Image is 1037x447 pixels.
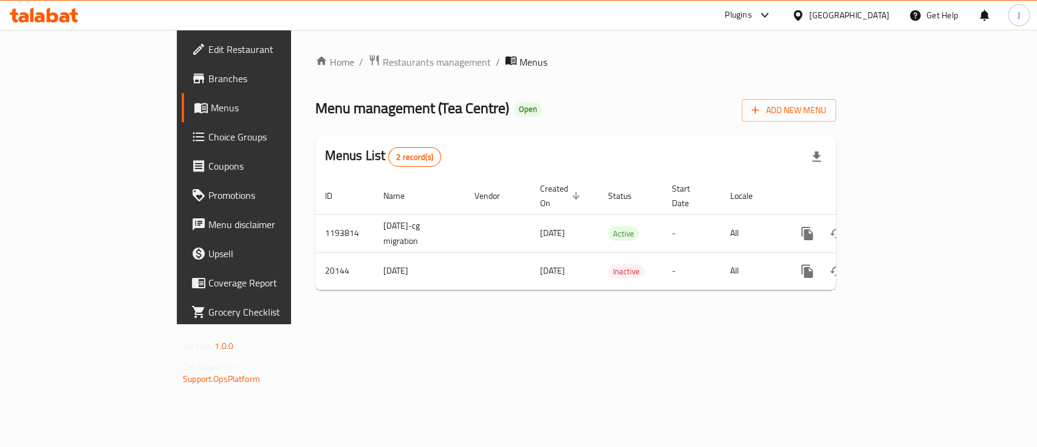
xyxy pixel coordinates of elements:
span: [DATE] [540,225,565,241]
li: / [496,55,500,69]
a: Upsell [182,239,350,268]
li: / [359,55,363,69]
td: - [662,214,720,252]
span: J [1018,9,1020,22]
button: Change Status [822,257,851,286]
span: [DATE] [540,263,565,279]
span: Version: [183,338,213,354]
button: more [793,257,822,286]
span: Menu management ( Tea Centre ) [315,94,509,122]
span: Branches [208,71,340,86]
td: All [720,252,783,289]
span: Choice Groups [208,130,340,144]
div: Total records count [388,147,441,167]
span: Open [514,104,542,114]
span: Status [608,189,648,203]
span: Coverage Report [208,275,340,290]
a: Support.OpsPlatform [183,371,260,387]
nav: breadcrumb [315,54,836,70]
span: Restaurants management [383,55,491,69]
span: Menus [519,55,547,69]
a: Coverage Report [182,268,350,297]
td: All [720,214,783,252]
a: Coupons [182,151,350,181]
span: Menu disclaimer [208,217,340,232]
h2: Menus List [325,147,441,167]
button: Add New Menu [742,99,836,122]
span: ID [325,189,348,203]
span: Promotions [208,188,340,203]
span: Menus [211,100,340,115]
span: Grocery Checklist [208,305,340,319]
span: Active [608,227,639,241]
button: more [793,219,822,248]
a: Grocery Checklist [182,297,350,327]
div: Open [514,102,542,117]
div: Export file [802,142,831,172]
span: Add New Menu [751,103,826,118]
a: Menu disclaimer [182,210,350,239]
th: Actions [783,178,919,215]
a: Menus [182,93,350,122]
button: Change Status [822,219,851,248]
span: Get support on: [183,359,239,375]
span: Locale [730,189,768,203]
span: Edit Restaurant [208,42,340,57]
div: [GEOGRAPHIC_DATA] [809,9,889,22]
a: Edit Restaurant [182,35,350,64]
div: Active [608,226,639,241]
td: - [662,252,720,289]
span: Created On [540,181,584,210]
span: Start Date [672,181,706,210]
a: Branches [182,64,350,93]
td: [DATE]-cg migration [374,214,465,252]
span: Coupons [208,159,340,173]
a: Promotions [182,181,350,210]
span: 2 record(s) [389,151,440,163]
table: enhanced table [315,178,919,290]
a: Choice Groups [182,122,350,151]
span: Upsell [208,246,340,261]
a: Restaurants management [368,54,491,70]
span: Name [383,189,420,203]
td: [DATE] [374,252,465,289]
span: Vendor [474,189,516,203]
div: Plugins [725,8,751,23]
span: Inactive [608,265,645,279]
span: 1.0.0 [214,338,233,354]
